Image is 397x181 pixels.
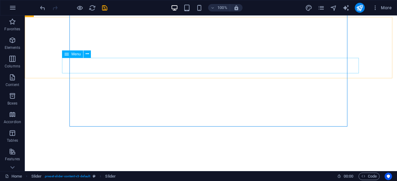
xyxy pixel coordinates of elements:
i: Reload page [89,4,96,11]
span: Menu [71,52,81,56]
button: text_generator [342,4,350,11]
p: Favorites [4,27,20,32]
span: Code [361,173,377,180]
button: publish [355,3,365,13]
span: Click to select. Double-click to edit [31,173,42,180]
span: Click to select. Double-click to edit [105,173,116,180]
button: save [101,4,108,11]
p: Content [6,82,19,87]
a: Click to cancel selection. Double-click to open Pages [5,173,22,180]
p: Boxes [7,101,18,106]
i: This element is a customizable preset [93,175,96,178]
span: : [348,174,349,179]
button: navigator [330,4,337,11]
button: Click here to leave preview mode and continue editing [76,4,83,11]
span: 00 00 [344,173,353,180]
span: More [372,5,392,11]
p: Elements [5,45,20,50]
p: Columns [5,64,20,69]
button: reload [88,4,96,11]
i: Pages (Ctrl+Alt+S) [318,4,325,11]
i: Save (Ctrl+S) [101,4,108,11]
i: Navigator [330,4,337,11]
button: pages [318,4,325,11]
i: Design (Ctrl+Alt+Y) [305,4,312,11]
h6: Session time [337,173,354,180]
button: undo [39,4,46,11]
button: Usercentrics [385,173,392,180]
nav: breadcrumb [31,173,116,180]
h6: 100% [217,4,227,11]
i: Undo: Change text (Ctrl+Z) [39,4,46,11]
button: design [305,4,313,11]
p: Accordion [4,119,21,124]
span: . preset-slider-content-v3-default [44,173,90,180]
button: Code [359,173,380,180]
button: 100% [208,4,230,11]
button: More [370,3,394,13]
p: Features [5,157,20,162]
i: On resize automatically adjust zoom level to fit chosen device. [234,5,239,11]
i: Publish [356,4,363,11]
p: Tables [7,138,18,143]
